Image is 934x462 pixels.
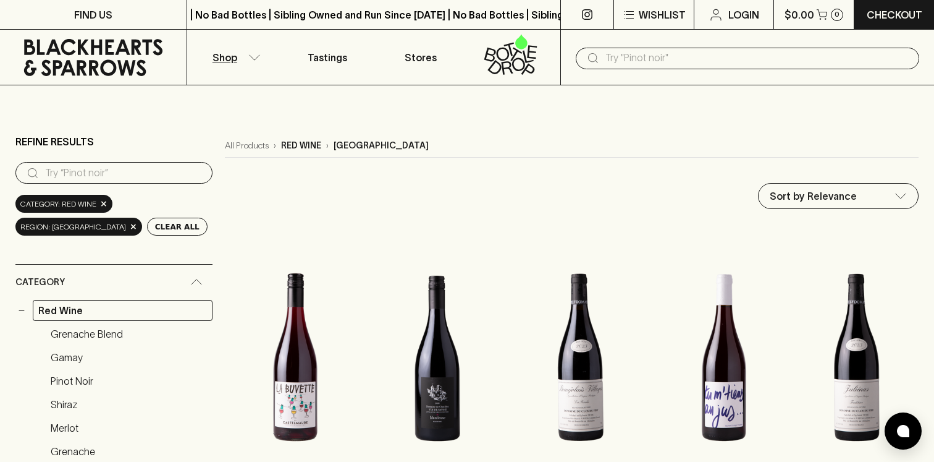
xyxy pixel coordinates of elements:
[639,7,686,22] p: Wishlist
[274,139,276,152] p: ›
[835,11,839,18] p: 0
[785,7,814,22] p: $0.00
[45,163,203,183] input: Try “Pinot noir”
[20,221,126,233] span: region: [GEOGRAPHIC_DATA]
[605,48,909,68] input: Try "Pinot noir"
[15,265,212,300] div: Category
[100,197,107,210] span: ×
[45,370,212,391] a: Pinot Noir
[15,304,28,317] button: −
[187,30,280,85] button: Shop
[326,139,329,152] p: ›
[308,50,347,65] p: Tastings
[15,275,65,290] span: Category
[281,139,321,152] p: red wine
[280,30,374,85] a: Tastings
[15,134,94,149] p: Refine Results
[728,7,759,22] p: Login
[20,198,96,210] span: Category: red wine
[147,218,208,236] button: Clear All
[405,50,437,65] p: Stores
[759,184,918,208] div: Sort by Relevance
[130,220,137,233] span: ×
[897,425,909,437] img: bubble-icon
[867,7,922,22] p: Checkout
[770,189,857,203] p: Sort by Relevance
[45,441,212,462] a: Grenache
[334,139,429,152] p: [GEOGRAPHIC_DATA]
[74,7,112,22] p: FIND US
[45,323,212,344] a: Grenache Blend
[374,30,467,85] a: Stores
[212,50,237,65] p: Shop
[45,347,212,368] a: Gamay
[33,300,212,321] a: Red Wine
[225,139,269,152] a: All Products
[45,417,212,438] a: Merlot
[45,394,212,415] a: Shiraz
